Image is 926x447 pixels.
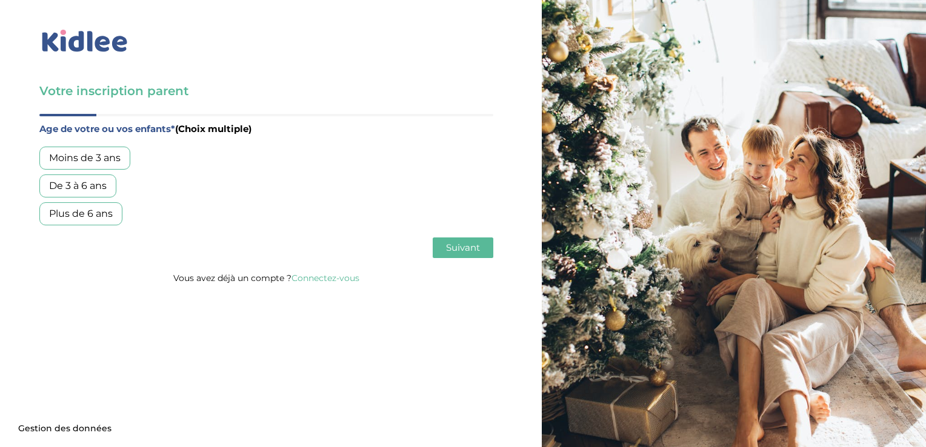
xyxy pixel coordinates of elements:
span: Gestion des données [18,423,112,434]
span: Suivant [446,242,480,253]
button: Précédent [39,237,96,258]
div: De 3 à 6 ans [39,174,116,197]
button: Gestion des données [11,416,119,442]
label: Age de votre ou vos enfants* [39,121,493,137]
a: Connectez-vous [291,273,359,283]
button: Suivant [433,237,493,258]
span: (Choix multiple) [175,123,251,134]
div: Moins de 3 ans [39,147,130,170]
h3: Votre inscription parent [39,82,493,99]
p: Vous avez déjà un compte ? [39,270,493,286]
img: logo_kidlee_bleu [39,27,130,55]
div: Plus de 6 ans [39,202,122,225]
